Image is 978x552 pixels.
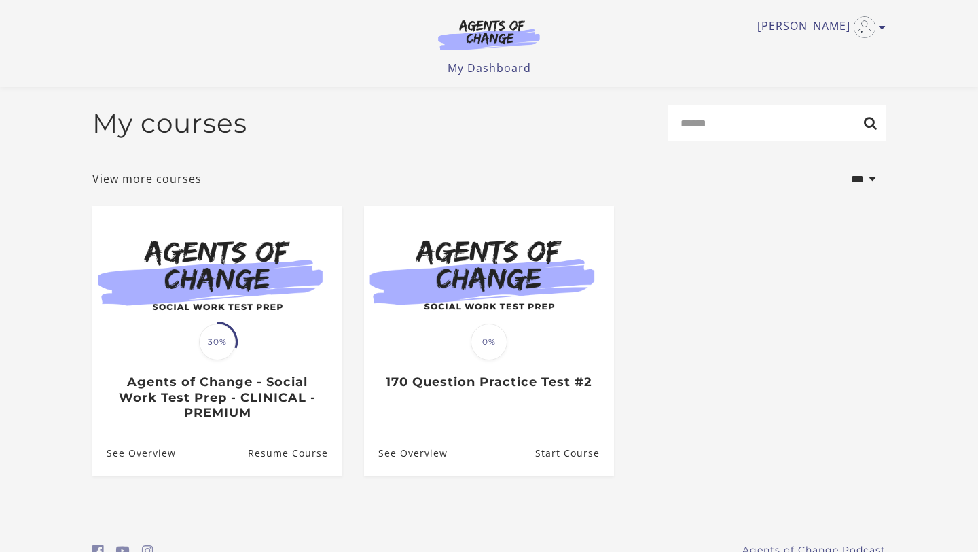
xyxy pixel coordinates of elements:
a: My Dashboard [448,61,531,75]
span: 0% [471,324,507,360]
h3: Agents of Change - Social Work Test Prep - CLINICAL - PREMIUM [107,375,327,421]
img: Agents of Change Logo [424,19,554,50]
h3: 170 Question Practice Test #2 [378,375,599,390]
a: 170 Question Practice Test #2: See Overview [364,431,448,475]
a: Agents of Change - Social Work Test Prep - CLINICAL - PREMIUM: Resume Course [248,431,342,475]
span: 30% [199,324,236,360]
a: Toggle menu [757,16,879,38]
a: View more courses [92,171,202,187]
a: Agents of Change - Social Work Test Prep - CLINICAL - PREMIUM: See Overview [92,431,176,475]
h2: My courses [92,107,247,139]
a: 170 Question Practice Test #2: Resume Course [535,431,614,475]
